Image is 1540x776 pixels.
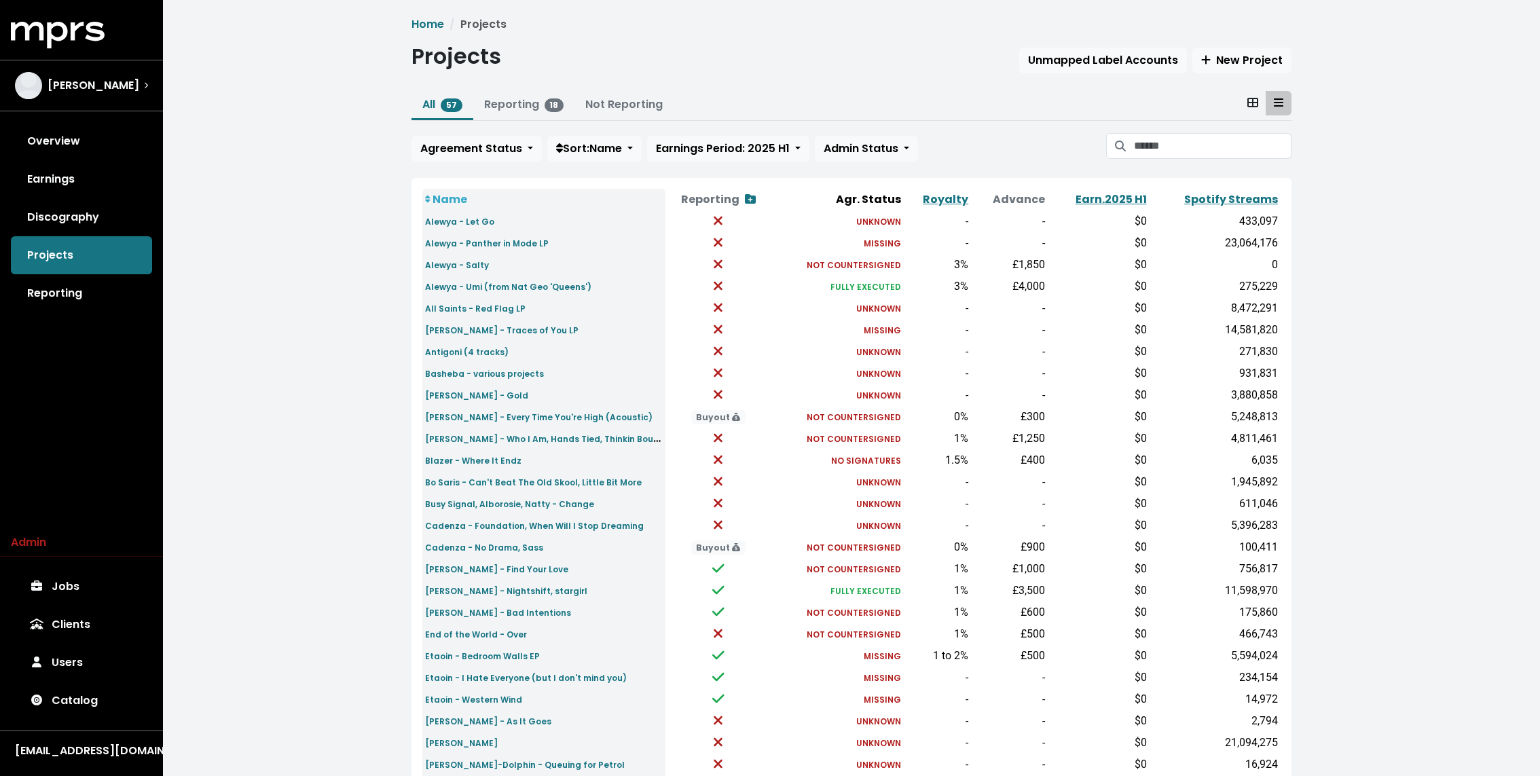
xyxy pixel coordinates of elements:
td: - [904,732,971,754]
td: - [904,232,971,254]
td: 2,794 [1150,710,1281,732]
small: FULLY EXECUTED [830,281,901,293]
td: $0 [1048,428,1150,449]
td: 1% [904,602,971,623]
a: Not Reporting [585,96,663,112]
button: Admin Status [815,136,918,162]
td: - [971,688,1048,710]
button: Agreement Status [411,136,542,162]
small: Etaoin - I Hate Everyone (but I don't mind you) [425,672,627,684]
td: $0 [1048,341,1150,363]
small: Etaoin - Bedroom Walls EP [425,650,540,662]
td: - [904,297,971,319]
button: Earnings Period: 2025 H1 [647,136,809,162]
a: Earnings [11,160,152,198]
span: Sort: Name [556,141,622,156]
td: - [904,688,971,710]
small: UNKNOWN [856,368,901,380]
td: 1% [904,558,971,580]
a: Users [11,644,152,682]
small: UNKNOWN [856,498,901,510]
a: Clients [11,606,152,644]
td: 0% [904,536,971,558]
a: Cadenza - Foundation, When Will I Stop Dreaming [425,517,644,533]
td: - [971,319,1048,341]
small: Alewya - Panther in Mode LP [425,238,549,249]
small: All Saints - Red Flag LP [425,303,526,314]
small: NOT COUNTERSIGNED [807,259,901,271]
td: $0 [1048,471,1150,493]
td: 1% [904,428,971,449]
a: Royalty [923,191,968,207]
small: [PERSON_NAME] - As It Goes [425,716,551,727]
button: Unmapped Label Accounts [1019,48,1187,73]
td: 275,229 [1150,276,1281,297]
td: - [971,732,1048,754]
a: Reporting [11,274,152,312]
td: - [971,363,1048,384]
a: Etaoin - Western Wind [425,691,522,707]
td: $0 [1048,710,1150,732]
td: 175,860 [1150,602,1281,623]
td: $0 [1048,623,1150,645]
td: $0 [1048,363,1150,384]
small: Alewya - Let Go [425,216,494,227]
td: $0 [1048,319,1150,341]
td: - [904,210,971,232]
small: UNKNOWN [856,737,901,749]
small: Cadenza - Foundation, When Will I Stop Dreaming [425,520,644,532]
a: Cadenza - No Drama, Sass [425,539,543,555]
td: - [904,754,971,775]
a: Jobs [11,568,152,606]
a: Alewya - Salty [425,257,489,272]
td: 1% [904,623,971,645]
span: £3,500 [1012,584,1045,597]
td: 5,248,813 [1150,406,1281,428]
small: MISSING [864,694,901,705]
a: [PERSON_NAME] - As It Goes [425,713,551,728]
a: All Saints - Red Flag LP [425,300,526,316]
a: Discography [11,198,152,236]
span: £1,850 [1012,258,1045,271]
td: $0 [1048,558,1150,580]
a: [PERSON_NAME] - Gold [425,387,528,403]
th: Name [422,189,665,210]
td: $0 [1048,406,1150,428]
td: 6,035 [1150,449,1281,471]
a: Earn.2025 H1 [1076,191,1147,207]
td: - [971,754,1048,775]
small: UNKNOWN [856,716,901,727]
small: Bo Saris - Can't Beat The Old Skool, Little Bit More [425,477,642,488]
a: [PERSON_NAME] - Bad Intentions [425,604,571,620]
a: [PERSON_NAME] - Traces of You LP [425,322,579,337]
a: Spotify Streams [1184,191,1278,207]
a: Catalog [11,682,152,720]
small: NOT COUNTERSIGNED [807,607,901,618]
small: [PERSON_NAME] [425,737,498,749]
small: NOT COUNTERSIGNED [807,411,901,423]
small: UNKNOWN [856,346,901,358]
td: 5,594,024 [1150,645,1281,667]
a: Busy Signal, Alborosie, Natty - Change [425,496,594,511]
small: MISSING [864,325,901,336]
button: [EMAIL_ADDRESS][DOMAIN_NAME] [11,742,152,760]
td: - [971,384,1048,406]
span: Admin Status [824,141,898,156]
div: [EMAIL_ADDRESS][DOMAIN_NAME] [15,743,148,759]
small: FULLY EXECUTED [830,585,901,597]
td: 756,817 [1150,558,1281,580]
td: - [904,363,971,384]
h1: Projects [411,43,501,69]
a: Etaoin - I Hate Everyone (but I don't mind you) [425,669,627,685]
span: £4,000 [1012,280,1045,293]
td: 14,581,820 [1150,319,1281,341]
span: 18 [545,98,564,112]
svg: Card View [1247,97,1258,108]
td: 271,830 [1150,341,1281,363]
td: $0 [1048,384,1150,406]
a: [PERSON_NAME] - Every Time You're High (Acoustic) [425,409,653,424]
img: The selected account / producer [15,72,42,99]
span: £500 [1021,649,1045,662]
td: 931,831 [1150,363,1281,384]
small: NOT COUNTERSIGNED [807,433,901,445]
